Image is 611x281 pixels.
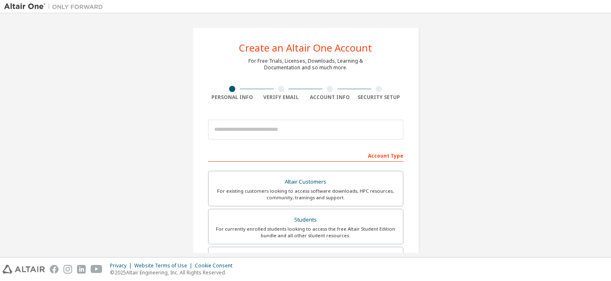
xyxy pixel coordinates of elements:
div: Faculty [213,252,398,264]
div: For existing customers looking to access software downloads, HPC resources, community, trainings ... [213,188,398,201]
div: Security Setup [354,94,403,101]
div: Create an Altair One Account [239,43,372,53]
img: instagram.svg [63,265,72,274]
img: Altair One [4,2,107,11]
img: youtube.svg [91,265,103,274]
div: Account Type [208,149,403,162]
img: facebook.svg [50,265,59,274]
div: Website Terms of Use [134,262,195,269]
div: Verify Email [257,94,306,101]
p: © 2025 Altair Engineering, Inc. All Rights Reserved. [110,269,237,276]
div: Account Info [306,94,355,101]
div: For currently enrolled students looking to access the free Altair Student Edition bundle and all ... [213,226,398,239]
div: Altair Customers [213,176,398,188]
div: Students [213,214,398,226]
img: linkedin.svg [77,265,86,274]
div: Cookie Consent [195,262,237,269]
div: Personal Info [208,94,257,101]
div: Privacy [110,262,134,269]
div: For Free Trials, Licenses, Downloads, Learning & Documentation and so much more. [248,58,363,71]
img: altair_logo.svg [2,265,45,274]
